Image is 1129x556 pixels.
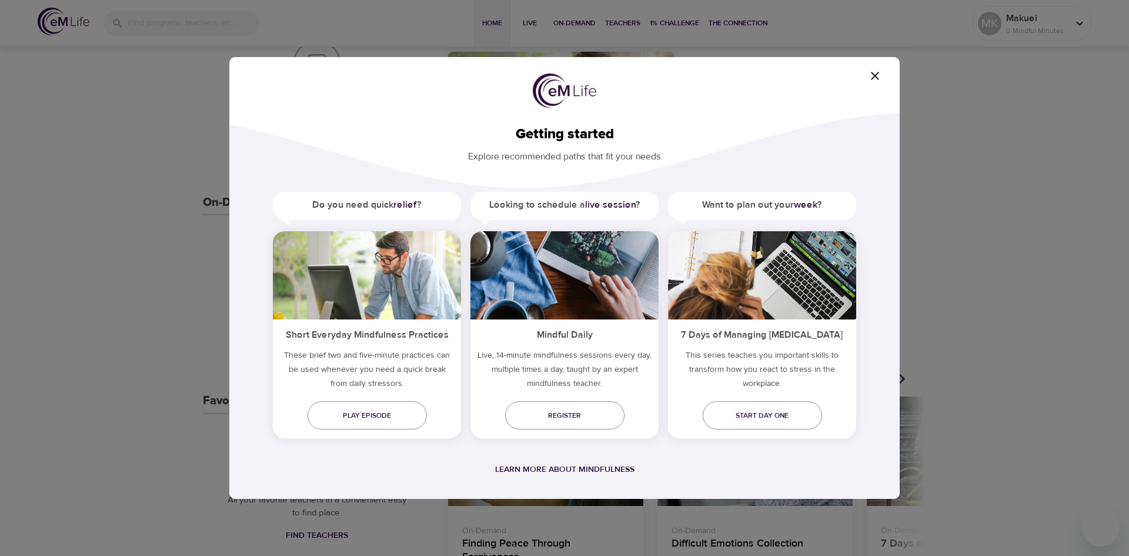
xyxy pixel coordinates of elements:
[668,192,856,218] h5: Want to plan out your ?
[515,409,615,422] span: Register
[668,348,856,395] p: This series teaches you important skills to transform how you react to stress in the workplace.
[248,126,881,143] h2: Getting started
[273,348,461,395] h5: These brief two and five-minute practices can be used whenever you need a quick break from daily ...
[248,143,881,164] p: Explore recommended paths that fit your needs
[495,464,634,475] a: Learn more about mindfulness
[505,401,624,430] a: Register
[794,199,817,211] a: week
[308,401,427,430] a: Play episode
[470,348,659,395] p: Live, 14-minute mindfulness sessions every day, multiple times a day, taught by an expert mindful...
[273,231,461,319] img: ims
[470,319,659,348] h5: Mindful Daily
[668,231,856,319] img: ims
[273,192,461,218] h5: Do you need quick ?
[712,409,813,422] span: Start day one
[393,199,417,211] a: relief
[585,199,636,211] a: live session
[470,192,659,218] h5: Looking to schedule a ?
[533,74,596,108] img: logo
[273,319,461,348] h5: Short Everyday Mindfulness Practices
[317,409,417,422] span: Play episode
[703,401,822,430] a: Start day one
[668,319,856,348] h5: 7 Days of Managing [MEDICAL_DATA]
[470,231,659,319] img: ims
